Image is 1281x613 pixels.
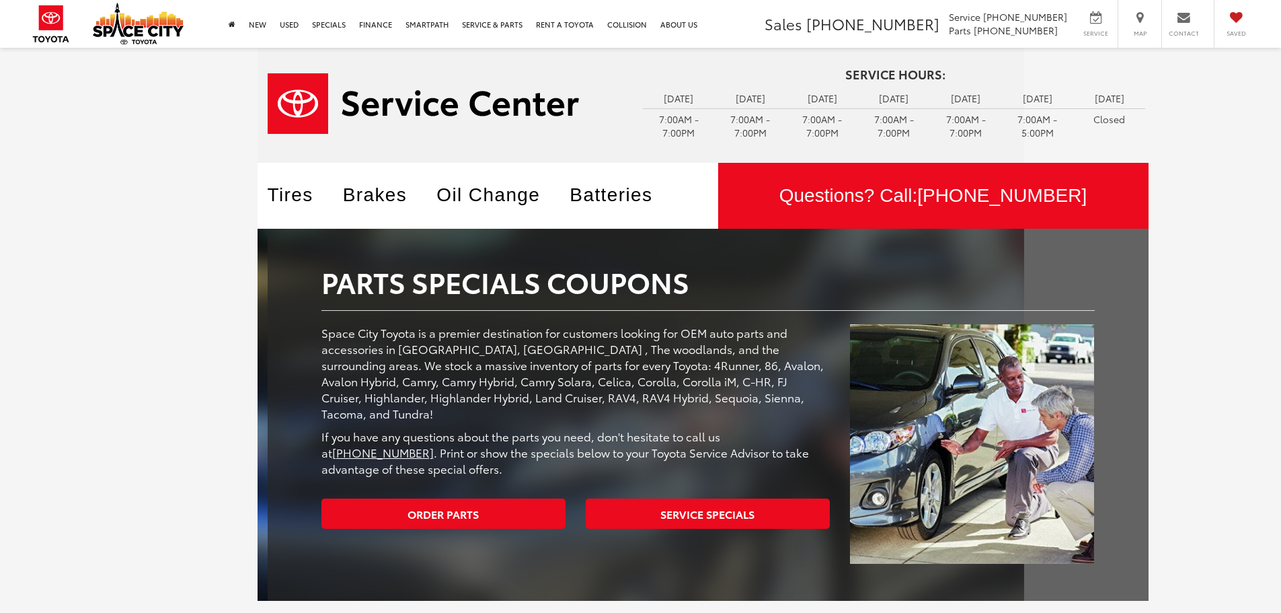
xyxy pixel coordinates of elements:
img: Parts Specials Coupons | Space City Toyota in Humble TX [850,324,1094,564]
p: Space City Toyota is a premier destination for customers looking for OEM auto parts and accessori... [321,324,830,421]
a: Tires [268,184,334,205]
a: Batteries [570,184,672,205]
td: 7:00AM - 7:00PM [858,108,930,143]
a: Brakes [343,184,428,205]
td: [DATE] [786,88,858,108]
span: [PHONE_NUMBER] [974,24,1058,37]
span: [PHONE_NUMBER] [917,185,1087,206]
span: [PHONE_NUMBER] [806,13,939,34]
td: 7:00AM - 7:00PM [715,108,787,143]
td: 7:00AM - 7:00PM [643,108,715,143]
td: 7:00AM - 5:00PM [1002,108,1074,143]
td: Closed [1073,108,1145,129]
p: If you have any questions about the parts you need, don't hesitate to call us at . Print or show ... [321,428,830,476]
td: [DATE] [643,88,715,108]
a: [PHONE_NUMBER] [332,444,434,460]
span: Map [1125,29,1155,38]
img: Space City Toyota [93,3,184,44]
h2: Parts Specials Coupons [321,266,1095,297]
td: [DATE] [930,88,1002,108]
img: Service Center | Space City Toyota in Humble TX [268,73,579,134]
a: Order Parts [321,499,566,529]
td: 7:00AM - 7:00PM [786,108,858,143]
span: Parts [949,24,971,37]
span: Service [949,10,980,24]
a: Service Center | Space City Toyota in Humble TX [268,73,623,134]
td: 7:00AM - 7:00PM [930,108,1002,143]
span: Saved [1221,29,1251,38]
span: Service [1081,29,1111,38]
td: [DATE] [715,88,787,108]
a: Oil Change [436,184,560,205]
span: Sales [765,13,802,34]
td: [DATE] [858,88,930,108]
div: Questions? Call: [718,163,1149,229]
span: [PHONE_NUMBER] [983,10,1067,24]
h4: Service Hours: [643,68,1149,81]
td: [DATE] [1073,88,1145,108]
td: [DATE] [1002,88,1074,108]
span: Contact [1169,29,1199,38]
a: Service Specials [586,499,830,529]
a: Questions? Call:[PHONE_NUMBER] [718,163,1149,229]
